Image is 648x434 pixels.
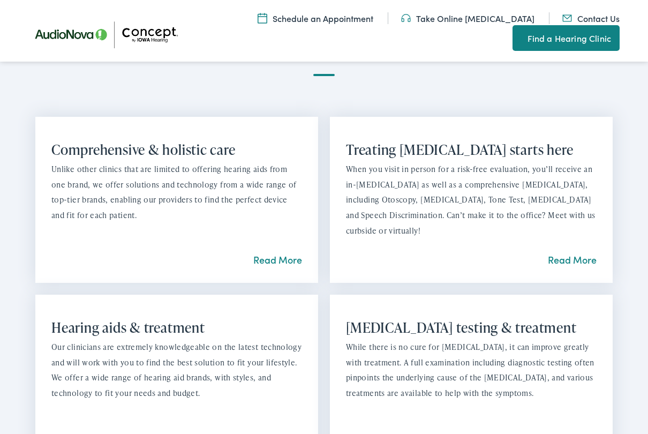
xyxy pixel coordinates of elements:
[51,162,302,223] p: Unlike other clinics that are limited to offering hearing aids from one brand, we offer solutions...
[253,253,302,266] a: Read More
[258,12,267,24] img: A calendar icon to schedule an appointment at Concept by Iowa Hearing.
[346,141,597,158] h2: Treating [MEDICAL_DATA] starts here
[51,340,302,401] p: Our clinicians are extremely knowledgeable on the latest technology and will work with you to fin...
[346,162,597,239] p: When you visit in person for a risk-free evaluation, you’ll receive an in-[MEDICAL_DATA] as well ...
[562,12,620,24] a: Contact Us
[513,32,522,44] img: utility icon
[562,12,572,24] img: utility icon
[346,340,597,401] p: While there is no cure for [MEDICAL_DATA], it can improve greatly with treatment. A full examinat...
[51,319,302,336] h2: Hearing aids & treatment
[346,319,597,336] h2: [MEDICAL_DATA] testing & treatment
[258,12,373,24] a: Schedule an Appointment
[513,25,620,51] a: Find a Hearing Clinic
[401,12,411,24] img: utility icon
[51,141,302,158] h2: Comprehensive & holistic care
[548,253,597,266] a: Read More
[401,12,534,24] a: Take Online [MEDICAL_DATA]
